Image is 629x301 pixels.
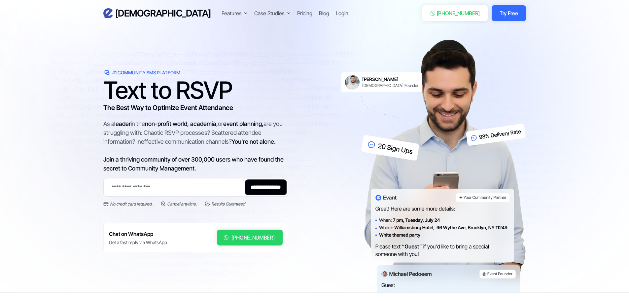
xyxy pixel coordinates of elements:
div: #1 Community SMS Platform [112,69,180,76]
a: [PHONE_NUMBER] [422,5,488,21]
div: Get a fast reply via WhatsApp [109,239,167,246]
form: Email Form 2 [103,178,288,207]
span: You're not alone. [231,138,276,145]
div: No credit card required. [110,201,153,207]
div: As a in the or are you struggling with: Chaotic RSVP processes? Scattered attendee information? I... [103,119,288,173]
div: Case Studies [254,9,285,17]
div: Cancel anytime. [167,201,197,207]
span: event planning, [223,120,263,127]
a: Blog [319,9,329,17]
div: Results Guranteed [211,201,245,207]
span: leader [114,120,131,127]
a: Login [336,9,348,17]
h3: [DEMOGRAPHIC_DATA] [115,8,211,19]
a: Pricing [297,9,312,17]
span: Join a thriving community of over 300,000 users who have found the secret to Community Management. [103,156,284,172]
div: [DEMOGRAPHIC_DATA] Founder [362,83,418,88]
h6: Chat on WhatsApp [109,230,167,239]
div: Case Studies [254,9,291,17]
h3: The Best Way to Optimize Event Attendance [103,103,288,113]
span: non-profit world, academia, [145,120,218,127]
div: Features [222,9,242,17]
div: [PHONE_NUMBER] [231,234,275,242]
div: Features [222,9,248,17]
a: [PHONE_NUMBER] [217,230,283,245]
div: [PHONE_NUMBER] [437,9,480,17]
h6: [PERSON_NAME] [362,76,418,82]
a: Try Free [492,5,526,21]
a: home [103,8,211,19]
a: [PERSON_NAME][DEMOGRAPHIC_DATA] Founder [341,72,422,92]
h1: Text to RSVP [103,80,288,100]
